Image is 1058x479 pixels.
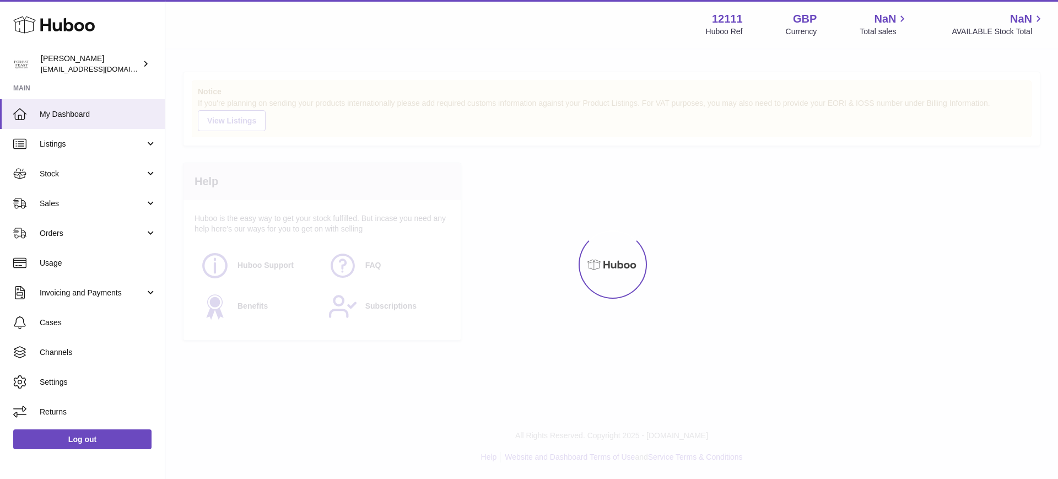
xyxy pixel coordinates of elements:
span: Listings [40,139,145,149]
span: NaN [874,12,896,26]
span: Stock [40,169,145,179]
div: Huboo Ref [706,26,743,37]
a: Log out [13,429,152,449]
a: NaN AVAILABLE Stock Total [952,12,1045,37]
div: [PERSON_NAME] [41,53,140,74]
span: AVAILABLE Stock Total [952,26,1045,37]
span: Cases [40,317,156,328]
span: Sales [40,198,145,209]
strong: 12111 [712,12,743,26]
div: Currency [786,26,817,37]
span: Channels [40,347,156,358]
span: Returns [40,407,156,417]
span: Settings [40,377,156,387]
span: My Dashboard [40,109,156,120]
span: [EMAIL_ADDRESS][DOMAIN_NAME] [41,64,162,73]
img: bronaghc@forestfeast.com [13,56,30,72]
a: NaN Total sales [860,12,909,37]
span: NaN [1010,12,1032,26]
span: Total sales [860,26,909,37]
span: Invoicing and Payments [40,288,145,298]
strong: GBP [793,12,817,26]
span: Orders [40,228,145,239]
span: Usage [40,258,156,268]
